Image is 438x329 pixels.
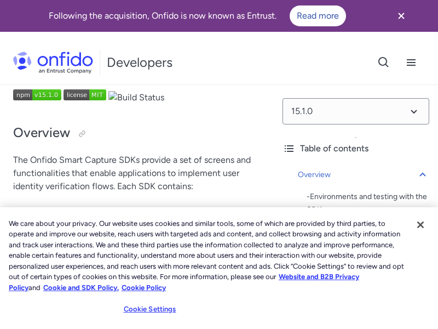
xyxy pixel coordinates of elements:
[395,9,408,22] svg: Close banner
[290,5,346,26] a: Read more
[13,52,93,73] img: Onfido Logo
[9,273,359,292] a: More information about our cookie policy., opens in a new tab
[307,190,429,217] a: -Environments and testing with the SDK
[107,54,172,71] h1: Developers
[13,154,261,193] p: The Onfido Smart Capture SDKs provide a set of screens and functionalities that enable applicatio...
[43,283,119,292] a: Cookie and SDK Policy.
[405,56,418,69] svg: Open navigation menu button
[307,190,429,217] div: - Environments and testing with the SDK
[13,89,61,100] img: npm
[9,218,407,293] div: We care about your privacy. Our website uses cookies and similar tools, some of which are provide...
[381,2,422,30] button: Close banner
[116,298,184,320] button: Cookie Settings
[283,142,429,155] div: Table of contents
[13,124,261,143] h2: Overview
[377,56,390,69] svg: Open search button
[408,213,433,237] button: Close
[298,168,429,181] a: Overview
[108,91,164,104] img: Build Status
[13,5,381,26] div: Following the acquisition, Onfido is now known as Entrust.
[122,283,166,292] a: Cookie Policy
[397,49,425,76] button: Open navigation menu button
[370,49,397,76] button: Open search button
[64,89,106,100] img: NPM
